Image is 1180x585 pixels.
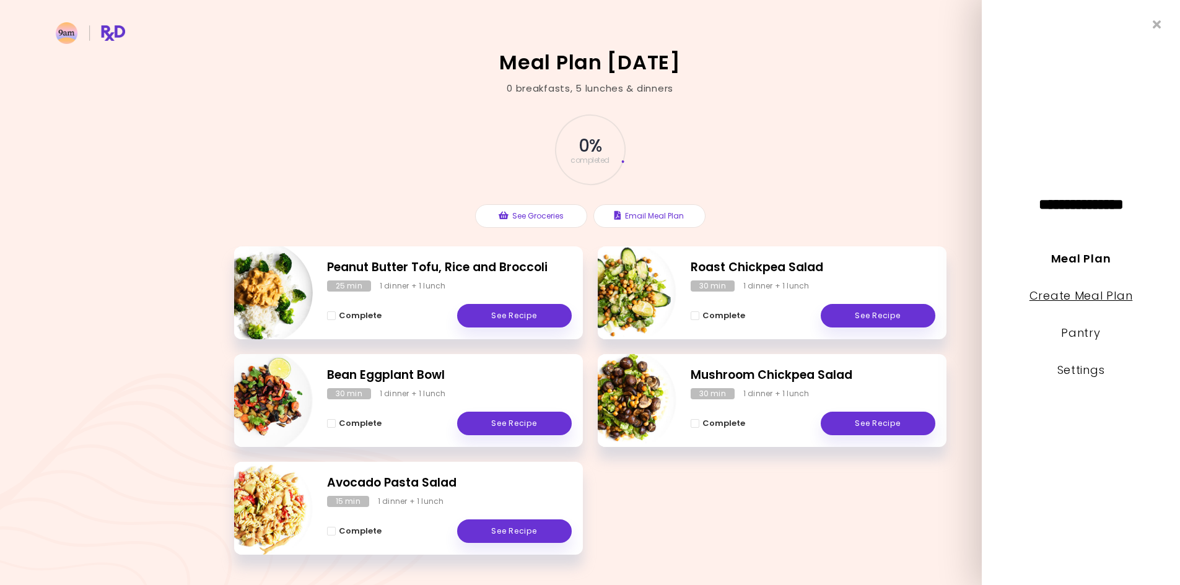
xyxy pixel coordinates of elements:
[327,259,572,277] h2: Peanut Butter Tofu, Rice and Broccoli
[327,416,382,431] button: Complete - Bean Eggplant Bowl
[579,136,601,157] span: 0 %
[570,157,610,164] span: completed
[821,304,935,327] a: See Recipe - Roast Chickpea Salad
[327,388,371,399] div: 30 min
[691,366,935,384] h2: Mushroom Chickpea Salad
[380,280,446,292] div: 1 dinner + 1 lunch
[507,82,673,96] div: 0 breakfasts , 5 lunches & dinners
[821,412,935,435] a: See Recipe - Mushroom Chickpea Salad
[327,308,382,323] button: Complete - Peanut Butter Tofu, Rice and Broccoli
[574,349,676,452] img: Info - Mushroom Chickpea Salad
[743,388,810,399] div: 1 dinner + 1 lunch
[1051,251,1111,266] a: Meal Plan
[339,526,382,536] span: Complete
[702,418,745,428] span: Complete
[457,412,572,435] a: See Recipe - Bean Eggplant Bowl
[691,388,735,399] div: 30 min
[702,311,745,321] span: Complete
[457,304,572,327] a: See Recipe - Peanut Butter Tofu, Rice and Broccoli
[743,280,810,292] div: 1 dinner + 1 lunch
[378,496,444,507] div: 1 dinner + 1 lunch
[691,280,735,292] div: 30 min
[327,280,371,292] div: 25 min
[1061,325,1100,340] a: Pantry
[210,241,313,344] img: Info - Peanut Butter Tofu, Rice and Broccoli
[380,388,446,399] div: 1 dinner + 1 lunch
[691,416,745,431] button: Complete - Mushroom Chickpea Salad
[1029,288,1133,303] a: Create Meal Plan
[457,519,572,543] a: See Recipe - Avocado Pasta Salad
[339,418,382,428] span: Complete
[691,259,935,277] h2: Roast Chickpea Salad
[210,457,313,560] img: Info - Avocado Pasta Salad
[210,349,313,452] img: Info - Bean Eggplant Bowl
[339,311,382,321] span: Complete
[327,366,572,384] h2: Bean Eggplant Bowl
[327,524,382,539] button: Complete - Avocado Pasta Salad
[499,53,681,72] h2: Meal Plan [DATE]
[327,474,572,492] h2: Avocado Pasta Salad
[574,241,676,344] img: Info - Roast Chickpea Salad
[1057,362,1105,378] a: Settings
[56,22,125,44] img: RxDiet
[691,308,745,323] button: Complete - Roast Chickpea Salad
[475,204,587,228] button: See Groceries
[327,496,369,507] div: 15 min
[593,204,706,228] button: Email Meal Plan
[1153,19,1161,30] i: Close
